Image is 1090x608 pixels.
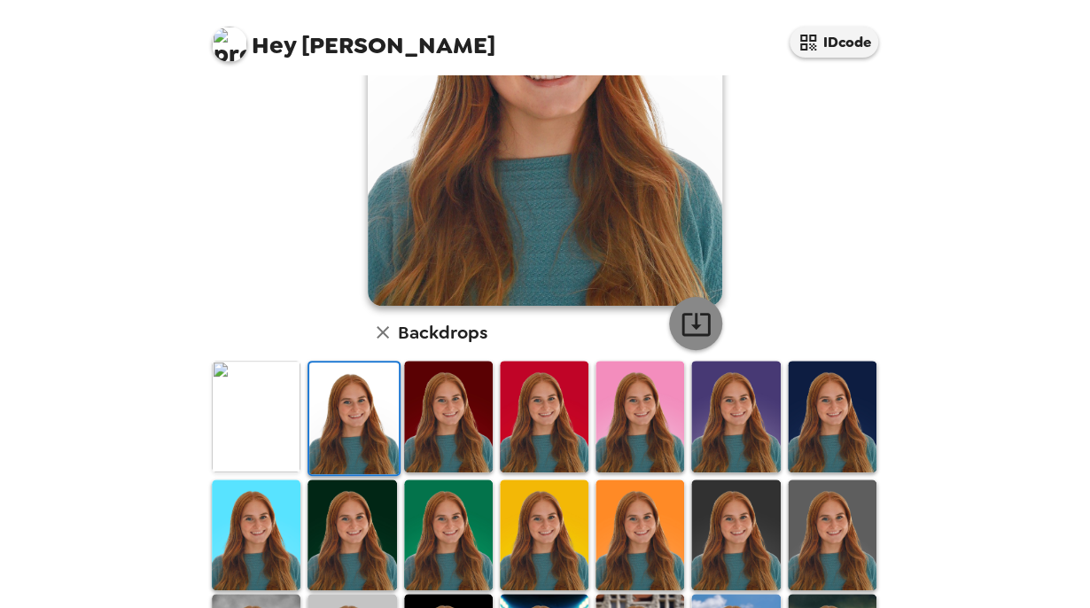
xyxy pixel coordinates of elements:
img: Original [212,361,300,472]
span: [PERSON_NAME] [212,18,495,58]
h6: Backdrops [398,318,487,347]
span: Hey [252,29,296,61]
button: IDcode [790,27,878,58]
img: profile pic [212,27,247,62]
